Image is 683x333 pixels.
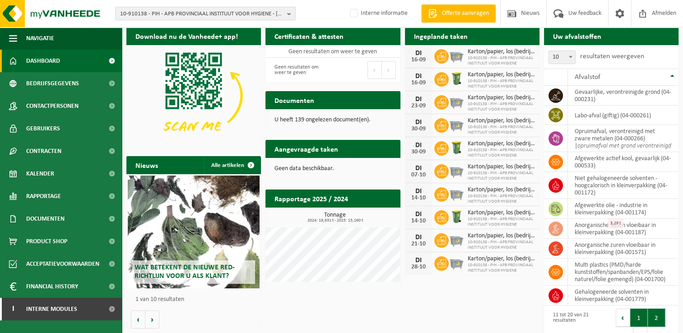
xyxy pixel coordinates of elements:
img: WB-2500-GAL-GY-01 [449,163,464,178]
img: WB-2500-GAL-GY-01 [449,255,464,270]
a: Alle artikelen [204,156,260,174]
span: 10-910138 - PIH - APB PROVINCIAAL INSTITUUT VOOR HYGIENE [468,263,535,273]
span: Rapportage [26,185,61,208]
td: afgewerkte olie - industrie in kleinverpakking (04-001174) [568,199,678,219]
div: DI [409,234,427,241]
span: Karton/papier, los (bedrijven) [468,232,535,240]
div: DI [409,211,427,218]
span: 10-910138 - PIH - APB PROVINCIAAL INSTITUUT VOOR HYGIENE [468,55,535,66]
p: Geen data beschikbaar. [274,166,391,172]
img: WB-2500-GAL-GY-01 [449,186,464,201]
span: Karton/papier, los (bedrijven) [468,163,535,171]
td: niet gehalogeneerde solventen - hoogcalorisch in kleinverpakking (04-001172) [568,172,678,199]
h2: Uw afvalstoffen [544,27,610,45]
span: 2024: 19,631 t - 2025: 15,160 t [270,218,400,223]
td: afgewerkte actief kool, gevaarlijk (04-000533) [568,152,678,172]
span: Offerte aanvragen [440,9,491,18]
div: Geen resultaten om weer te geven [270,60,328,80]
h3: Tonnage [270,212,400,223]
div: DI [409,119,427,126]
td: multi plastics (PMD/harde kunststoffen/spanbanden/EPS/folie naturel/folie gemengd) (04-001700) [568,259,678,286]
span: Interne modules [26,298,77,320]
span: Karton/papier, los (bedrijven) [468,71,535,79]
div: DI [409,96,427,103]
span: 10-910138 - PIH - APB PROVINCIAAL INSTITUUT VOOR HYGIENE [468,217,535,227]
span: Karton/papier, los (bedrijven) [468,186,535,194]
span: 10 [548,51,576,64]
span: Acceptatievoorwaarden [26,253,99,275]
span: Kalender [26,162,54,185]
span: Karton/papier, los (bedrijven) [468,140,535,148]
a: Offerte aanvragen [421,5,496,23]
span: Product Shop [26,230,67,253]
span: 10-910138 - PIH - APB PROVINCIAAL INSTITUUT VOOR HYGIENE [468,171,535,181]
span: Contracten [26,140,61,162]
span: 10-910138 - PIH - APB PROVINCIAAL INSTITUUT VOOR HYGIENE [468,102,535,112]
span: Financial History [26,275,78,298]
td: gehalogeneerde solventen in kleinverpakking (04-001779) [568,286,678,305]
span: Documenten [26,208,65,230]
img: Download de VHEPlus App [126,45,261,146]
img: WB-2500-GAL-GY-01 [449,94,464,109]
span: 10-910138 - PIH - APB PROVINCIAAL INSTITUUT VOOR HYGIENE - [GEOGRAPHIC_DATA] [120,7,283,21]
td: Geen resultaten om weer te geven [265,45,400,58]
span: Gebruikers [26,117,60,140]
div: 28-10 [409,264,427,270]
div: DI [409,165,427,172]
img: WB-0240-HPE-GN-50 [449,71,464,86]
button: Vorige [131,310,145,328]
span: Karton/papier, los (bedrijven) [468,209,535,217]
h2: Rapportage 2025 / 2024 [265,190,357,207]
span: Dashboard [26,50,60,72]
span: Karton/papier, los (bedrijven) [468,94,535,102]
h2: Documenten [265,91,323,109]
div: DI [409,73,427,80]
img: WB-2500-GAL-GY-01 [449,48,464,63]
a: Bekijk rapportage [333,207,400,225]
span: Karton/papier, los (bedrijven) [468,255,535,263]
p: 1 van 10 resultaten [135,296,256,303]
div: 23-09 [409,103,427,109]
img: WB-2500-GAL-GY-01 [449,117,464,132]
span: 10 [549,51,575,64]
span: 10-910138 - PIH - APB PROVINCIAAL INSTITUUT VOOR HYGIENE [468,148,535,158]
span: 10-910138 - PIH - APB PROVINCIAAL INSTITUUT VOOR HYGIENE [468,125,535,135]
h2: Download nu de Vanheede+ app! [126,27,247,45]
button: Previous [367,61,382,79]
label: Interne informatie [348,7,408,20]
div: 16-09 [409,80,427,86]
td: anorganische basen vloeibaar in kleinverpakking (04-001187) [568,219,678,239]
button: 2 [648,309,665,327]
button: 10-910138 - PIH - APB PROVINCIAAL INSTITUUT VOOR HYGIENE - [GEOGRAPHIC_DATA] [115,7,296,20]
span: Karton/papier, los (bedrijven) [468,48,535,55]
span: Karton/papier, los (bedrijven) [468,117,535,125]
td: labo-afval (giftig) (04-000261) [568,106,678,125]
td: gevaarlijke, verontreinigde grond (04-000231) [568,86,678,106]
h2: Nieuws [126,156,167,174]
img: WB-2500-GAL-GY-01 [449,232,464,247]
td: anorganische zuren vloeibaar in kleinverpakking (04-001571) [568,239,678,259]
p: U heeft 139 ongelezen document(en). [274,117,391,123]
h2: Ingeplande taken [405,27,477,45]
div: 16-09 [409,57,427,63]
a: Wat betekent de nieuwe RED-richtlijn voor u als klant? [128,176,260,288]
div: 14-10 [409,195,427,201]
img: WB-0240-HPE-GN-50 [449,209,464,224]
div: 30-09 [409,149,427,155]
div: DI [409,142,427,149]
td: opruimafval, verontreinigd met zware metalen (04-000266) | [568,125,678,152]
span: Afvalstof [575,74,600,81]
span: Contactpersonen [26,95,79,117]
button: Previous [616,309,630,327]
span: Bedrijfsgegevens [26,72,79,95]
span: Wat betekent de nieuwe RED-richtlijn voor u als klant? [135,264,235,280]
div: DI [409,257,427,264]
div: DI [409,188,427,195]
button: Volgende [145,310,159,328]
span: Navigatie [26,27,54,50]
span: 10-910138 - PIH - APB PROVINCIAAL INSTITUUT VOOR HYGIENE [468,194,535,204]
i: opruimafval met grond verontreinigd [577,143,671,149]
div: 07-10 [409,172,427,178]
label: resultaten weergeven [580,53,644,60]
span: 10-910138 - PIH - APB PROVINCIAAL INSTITUUT VOOR HYGIENE [468,240,535,250]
